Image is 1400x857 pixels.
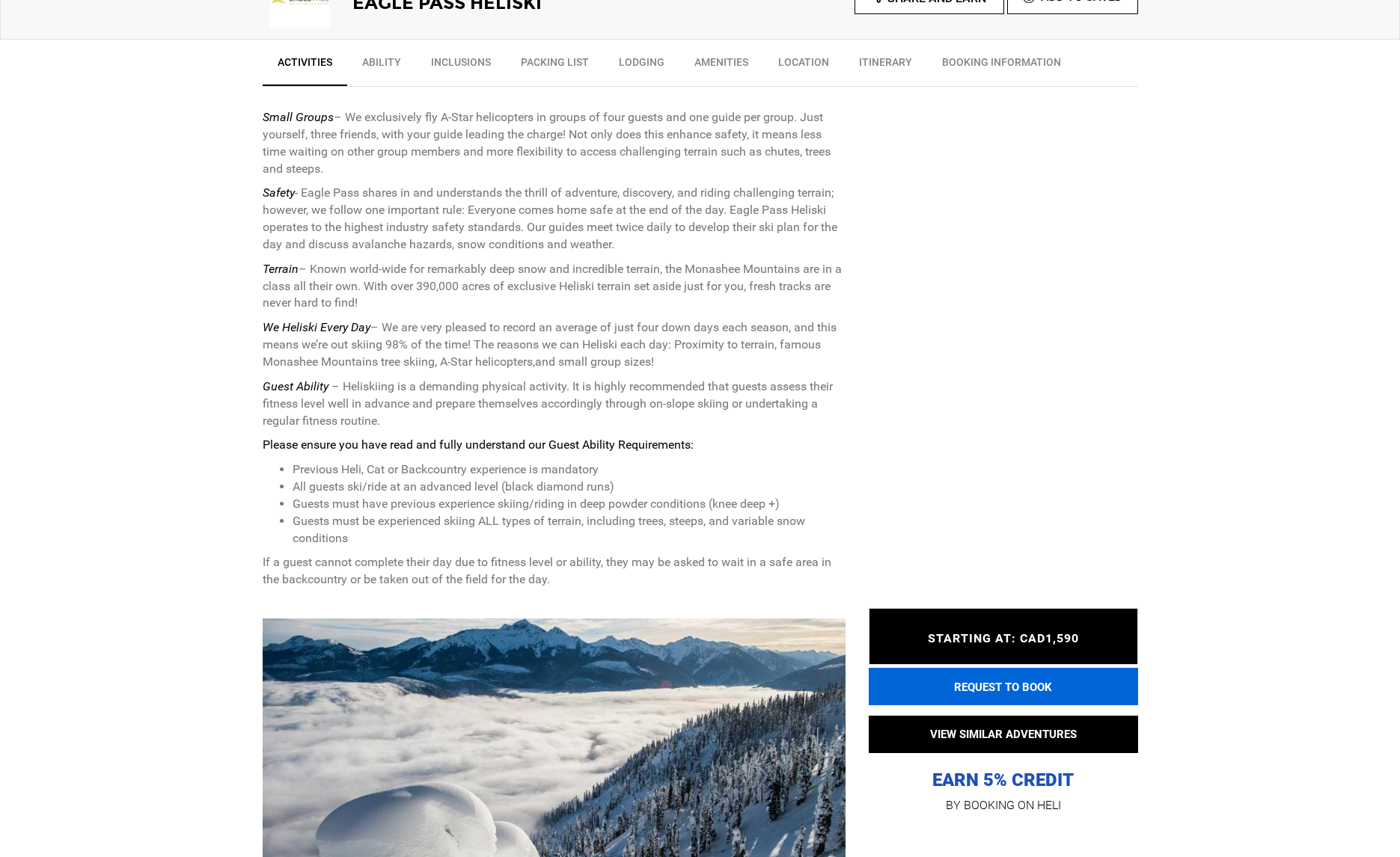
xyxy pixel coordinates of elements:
[506,47,604,85] a: Packing List
[844,47,927,85] a: Itinerary
[293,513,846,547] li: Guests must be experienced skiing ALL types of terrain, including trees, steeps, and variable sno...
[928,631,1079,645] span: STARTING AT: CAD1,590
[263,379,328,393] strong: Guest Ability
[263,319,846,371] p: – We are very pleased to record an average of just four down days each season, and this means we’...
[679,47,763,85] a: Amenities
[869,716,1138,753] button: VIEW SIMILAR ADVENTURES
[869,619,1138,792] p: EARN 5% CREDIT
[263,110,334,124] em: Small Groups
[263,185,846,253] p: - Eagle Pass shares in and understands the thrill of adventure, discovery, and riding challenging...
[869,668,1138,705] button: REQUEST TO BOOK
[927,47,1076,85] a: BOOKING INFORMATION
[263,185,295,200] em: Safety
[347,47,416,85] a: Ability
[263,437,694,452] strong: Please ensure you have read and fully understand our Guest Ability Requirements:
[263,320,370,334] em: We Heliski Every Day
[263,262,299,276] em: Terrain
[263,47,347,86] a: Activities
[763,47,844,85] a: Location
[263,109,846,177] p: – We exclusively fly A-Star helicopters in groups of four guests and one guide per group. Just yo...
[263,261,846,313] p: – Known world-wide for remarkably deep snow and incredible terrain, the Monashee Mountains are in...
[416,47,506,85] a: Inclusions
[604,47,679,85] a: Lodging
[293,479,846,496] li: All guests ski/ride at an advanced level (black diamond runs)
[869,795,1138,816] p: BY BOOKING ON HELI
[293,496,846,513] li: Guests must have previous experience skiing/riding in deep powder conditions (knee deep +)
[293,461,846,479] li: Previous Heli, Cat or Backcountry experience is mandatory
[263,378,846,430] p: – Heliskiing is a demanding physical activity. It is highly recommended that guests assess their ...
[263,554,846,589] p: If a guest cannot complete their day due to fitness level or ability, they may be asked to wait i...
